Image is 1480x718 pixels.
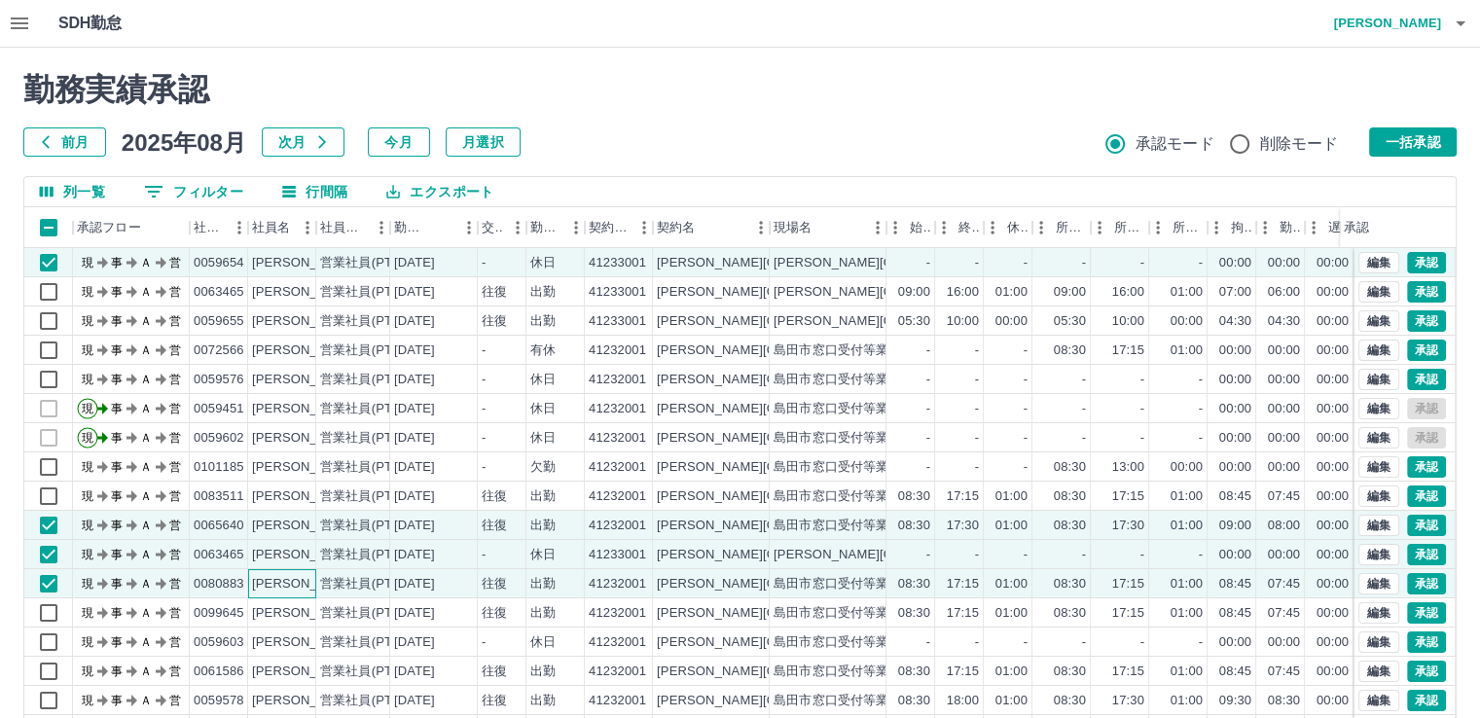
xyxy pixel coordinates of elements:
div: [PERSON_NAME][GEOGRAPHIC_DATA] [657,458,897,477]
div: - [1024,371,1028,389]
div: 現場名 [770,207,886,248]
div: 00:00 [1171,312,1203,331]
button: 承認 [1407,281,1446,303]
div: - [1140,429,1144,448]
div: [PERSON_NAME] [252,254,358,272]
div: 所定休憩 [1149,207,1208,248]
div: 08:30 [898,487,930,506]
text: 現 [82,373,93,386]
text: Ａ [140,373,152,386]
button: 承認 [1407,690,1446,711]
div: - [1024,429,1028,448]
div: 拘束 [1208,207,1256,248]
div: [DATE] [394,517,435,535]
text: Ａ [140,256,152,269]
div: 営業社員(PT契約) [320,254,422,272]
div: - [1199,371,1203,389]
button: 編集 [1358,281,1399,303]
div: 遅刻等 [1305,207,1354,248]
div: - [1024,341,1028,360]
div: 始業 [910,207,931,248]
button: 編集 [1358,427,1399,449]
button: 編集 [1358,602,1399,624]
div: 0063465 [194,283,244,302]
div: 島田市窓口受付等業務包括業務 [774,458,953,477]
div: [PERSON_NAME] [252,371,358,389]
text: 現 [82,285,93,299]
div: 0059451 [194,400,244,418]
text: 営 [169,402,181,415]
button: 承認 [1407,515,1446,536]
div: 00:00 [1317,458,1349,477]
div: 0065640 [194,517,244,535]
div: 社員区分 [320,207,367,248]
div: 社員区分 [316,207,390,248]
text: 事 [111,373,123,386]
div: 00:00 [1268,429,1300,448]
div: 04:30 [1219,312,1251,331]
div: 島田市窓口受付等業務包括業務 [774,371,953,389]
div: [PERSON_NAME] [252,400,358,418]
div: 00:00 [1317,254,1349,272]
div: 営業社員(PT契約) [320,429,422,448]
div: 08:30 [1054,487,1086,506]
div: 05:30 [898,312,930,331]
div: 往復 [482,487,507,506]
text: 現 [82,460,93,474]
text: 営 [169,256,181,269]
div: 00:00 [1268,341,1300,360]
div: 始業 [886,207,935,248]
div: 01:00 [1171,341,1203,360]
button: 承認 [1407,456,1446,478]
button: メニュー [293,213,322,242]
div: - [482,429,486,448]
button: メニュー [561,213,591,242]
div: 00:00 [1219,371,1251,389]
div: 00:00 [1317,429,1349,448]
text: 現 [82,402,93,415]
button: エクスポート [371,177,509,206]
div: [PERSON_NAME][GEOGRAPHIC_DATA]自動車等運転管理業務包括業務 [774,283,1193,302]
div: [DATE] [394,429,435,448]
text: Ａ [140,314,152,328]
h5: 2025年08月 [122,127,246,157]
button: 編集 [1358,690,1399,711]
div: 41232001 [589,458,646,477]
div: 島田市窓口受付等業務包括業務 [774,517,953,535]
div: 契約コード [589,207,630,248]
div: [PERSON_NAME][GEOGRAPHIC_DATA] [657,517,897,535]
div: [DATE] [394,487,435,506]
div: 16:00 [947,283,979,302]
text: 営 [169,285,181,299]
div: 契約コード [585,207,653,248]
div: 41232001 [589,371,646,389]
div: - [926,341,930,360]
div: 00:00 [1268,371,1300,389]
div: 社員番号 [194,207,225,248]
button: 編集 [1358,485,1399,507]
text: 現 [82,431,93,445]
text: 事 [111,460,123,474]
div: 0083511 [194,487,244,506]
div: - [975,341,979,360]
div: - [1082,371,1086,389]
div: 08:30 [1054,458,1086,477]
button: 行間隔 [267,177,363,206]
button: 次月 [262,127,344,157]
div: 終業 [958,207,980,248]
text: 事 [111,431,123,445]
div: 勤務 [1280,207,1301,248]
div: 営業社員(PT契約) [320,487,422,506]
div: 41232001 [589,400,646,418]
div: [DATE] [394,312,435,331]
div: 00:00 [1317,341,1349,360]
button: 編集 [1358,544,1399,565]
div: 00:00 [995,312,1028,331]
text: 現 [82,343,93,357]
div: - [1024,254,1028,272]
div: 07:00 [1219,283,1251,302]
div: 00:00 [1219,458,1251,477]
div: - [1140,371,1144,389]
text: Ａ [140,460,152,474]
div: 所定終業 [1091,207,1149,248]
